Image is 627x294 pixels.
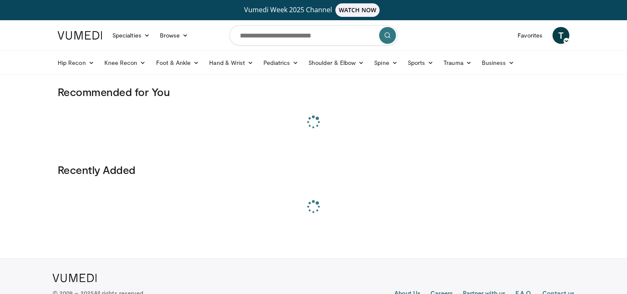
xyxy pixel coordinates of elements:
h3: Recommended for You [58,85,569,99]
a: Browse [155,27,194,44]
a: Hip Recon [53,54,99,71]
img: VuMedi Logo [58,31,102,40]
a: Sports [403,54,439,71]
a: Spine [369,54,402,71]
a: Hand & Wrist [204,54,258,71]
a: Specialties [107,27,155,44]
a: Trauma [438,54,477,71]
a: Knee Recon [99,54,151,71]
a: Shoulder & Elbow [303,54,369,71]
span: WATCH NOW [335,3,380,17]
img: VuMedi Logo [53,274,97,282]
h3: Recently Added [58,163,569,176]
a: Foot & Ankle [151,54,205,71]
a: T [553,27,569,44]
a: Vumedi Week 2025 ChannelWATCH NOW [59,3,568,17]
a: Business [477,54,520,71]
a: Favorites [513,27,547,44]
a: Pediatrics [258,54,303,71]
input: Search topics, interventions [229,25,398,45]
